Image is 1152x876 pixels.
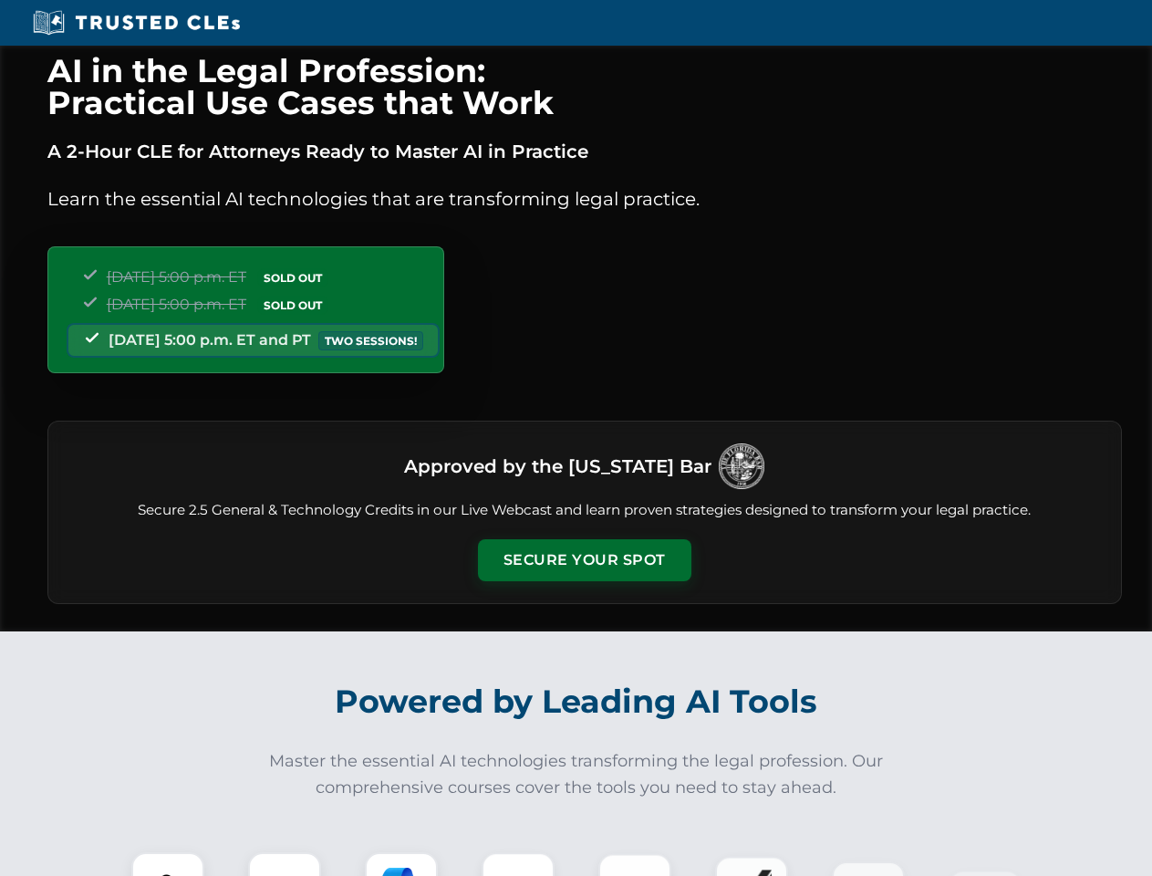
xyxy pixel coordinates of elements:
p: A 2-Hour CLE for Attorneys Ready to Master AI in Practice [47,137,1122,166]
h3: Approved by the [US_STATE] Bar [404,450,711,483]
span: [DATE] 5:00 p.m. ET [107,268,246,286]
img: Logo [719,443,764,489]
span: [DATE] 5:00 p.m. ET [107,296,246,313]
h1: AI in the Legal Profession: Practical Use Cases that Work [47,55,1122,119]
button: Secure Your Spot [478,539,691,581]
p: Master the essential AI technologies transforming the legal profession. Our comprehensive courses... [257,748,896,801]
span: SOLD OUT [257,268,328,287]
p: Secure 2.5 General & Technology Credits in our Live Webcast and learn proven strategies designed ... [70,500,1099,521]
p: Learn the essential AI technologies that are transforming legal practice. [47,184,1122,214]
h2: Powered by Leading AI Tools [71,670,1082,734]
img: Trusted CLEs [27,9,245,36]
span: SOLD OUT [257,296,328,315]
